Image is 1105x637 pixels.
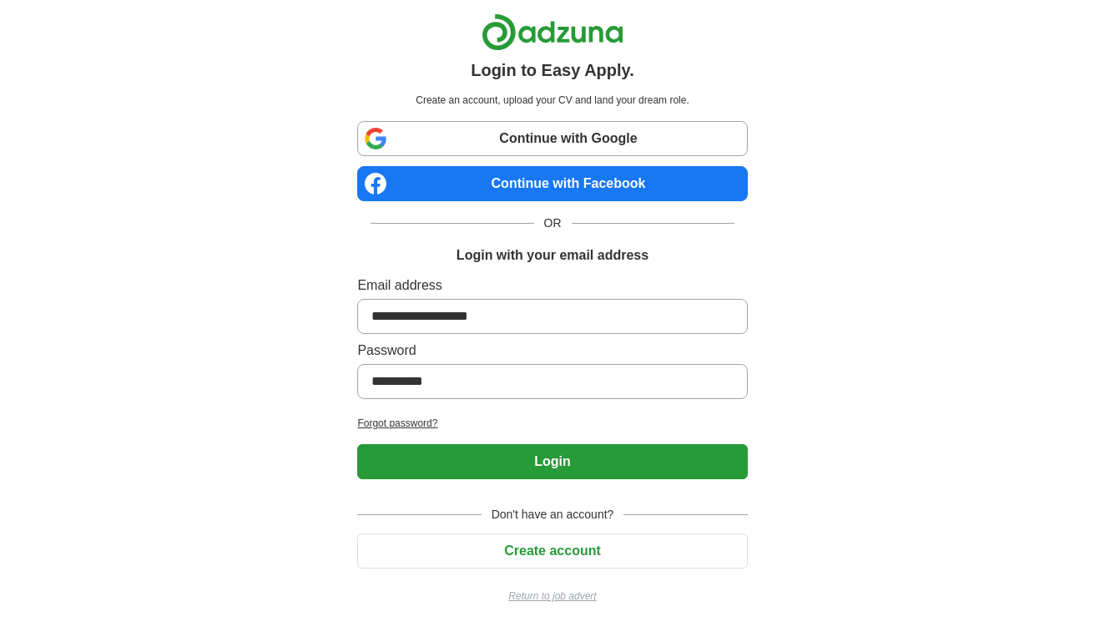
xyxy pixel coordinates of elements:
a: Continue with Google [357,121,747,156]
h1: Login with your email address [457,245,648,265]
span: OR [534,215,572,232]
p: Create an account, upload your CV and land your dream role. [361,93,744,108]
a: Continue with Facebook [357,166,747,201]
a: Forgot password? [357,416,747,431]
h1: Login to Easy Apply. [471,58,634,83]
a: Return to job advert [357,589,747,604]
button: Login [357,444,747,479]
label: Password [357,341,747,361]
img: Adzuna logo [482,13,623,51]
label: Email address [357,276,747,296]
span: Don't have an account? [482,506,624,523]
a: Create account [357,543,747,558]
button: Create account [357,533,747,569]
